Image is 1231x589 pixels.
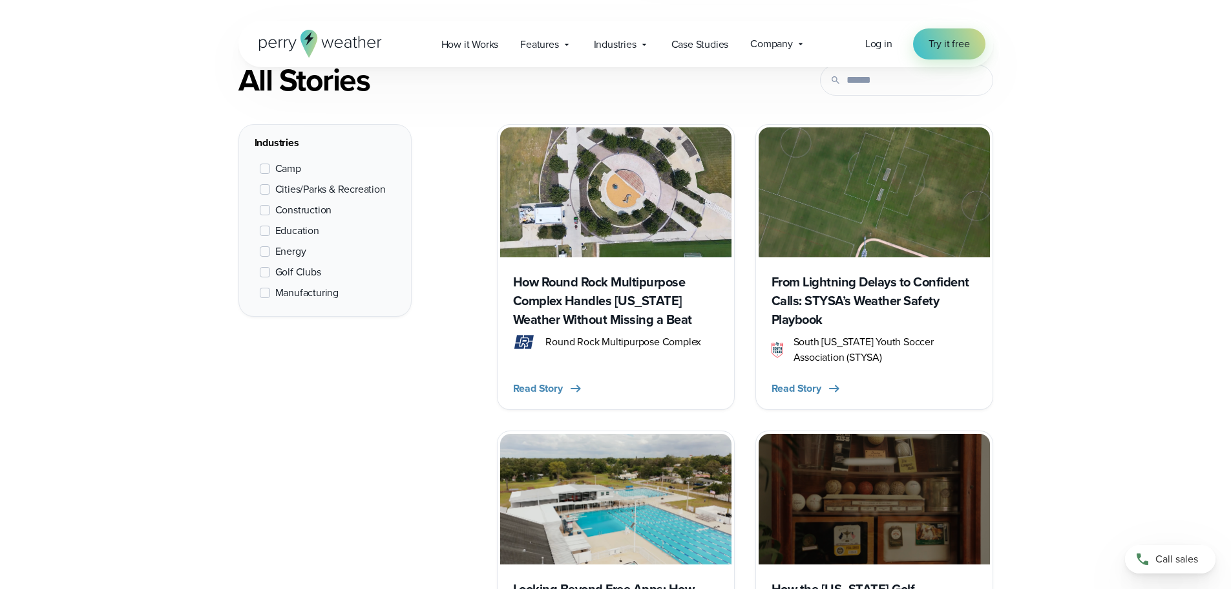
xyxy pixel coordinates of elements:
img: round rock [513,334,536,350]
span: Read Story [772,381,821,396]
div: Industries [255,135,395,151]
span: Try it free [929,36,970,52]
img: High 5 inc. [500,434,731,564]
span: Education [275,223,319,239]
a: Try it free [913,28,985,59]
img: STYSA [772,342,783,358]
h3: From Lightning Delays to Confident Calls: STYSA’s Weather Safety Playbook [772,273,977,329]
a: Case Studies [660,31,740,58]
span: Construction [275,202,332,218]
a: Call sales [1125,545,1215,573]
span: Manufacturing [275,285,339,301]
button: Read Story [513,381,584,396]
span: Read Story [513,381,563,396]
a: How it Works [430,31,510,58]
img: Round Rock Complex [500,127,731,257]
span: Energy [275,244,306,259]
span: Call sales [1155,552,1198,567]
span: Industries [594,37,637,52]
span: Company [750,36,793,52]
a: From Lightning Delays to Confident Calls: STYSA’s Weather Safety Playbook STYSA South [US_STATE] ... [755,124,993,410]
span: Round Rock Multipurpose Complex [545,334,701,350]
h3: How Round Rock Multipurpose Complex Handles [US_STATE] Weather Without Missing a Beat [513,273,719,329]
span: Case Studies [671,37,729,52]
a: Log in [865,36,892,52]
a: Round Rock Complex How Round Rock Multipurpose Complex Handles [US_STATE] Weather Without Missing... [497,124,735,410]
span: Golf Clubs [275,264,321,280]
span: South [US_STATE] Youth Soccer Association (STYSA) [794,334,977,365]
span: Camp [275,161,301,177]
span: How it Works [441,37,499,52]
span: Log in [865,36,892,51]
div: All Stories [238,62,735,98]
span: Features [520,37,558,52]
button: Read Story [772,381,842,396]
span: Cities/Parks & Recreation [275,182,386,197]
